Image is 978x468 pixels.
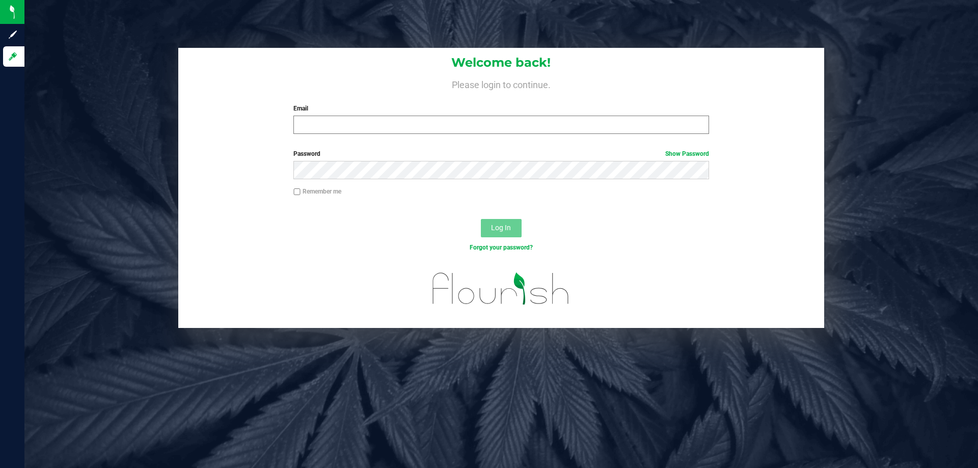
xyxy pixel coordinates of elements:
[293,150,320,157] span: Password
[293,188,301,196] input: Remember me
[8,51,18,62] inline-svg: Log in
[481,219,522,237] button: Log In
[178,56,824,69] h1: Welcome back!
[665,150,709,157] a: Show Password
[491,224,511,232] span: Log In
[293,104,709,113] label: Email
[8,30,18,40] inline-svg: Sign up
[178,77,824,90] h4: Please login to continue.
[420,263,582,315] img: flourish_logo.svg
[293,187,341,196] label: Remember me
[470,244,533,251] a: Forgot your password?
